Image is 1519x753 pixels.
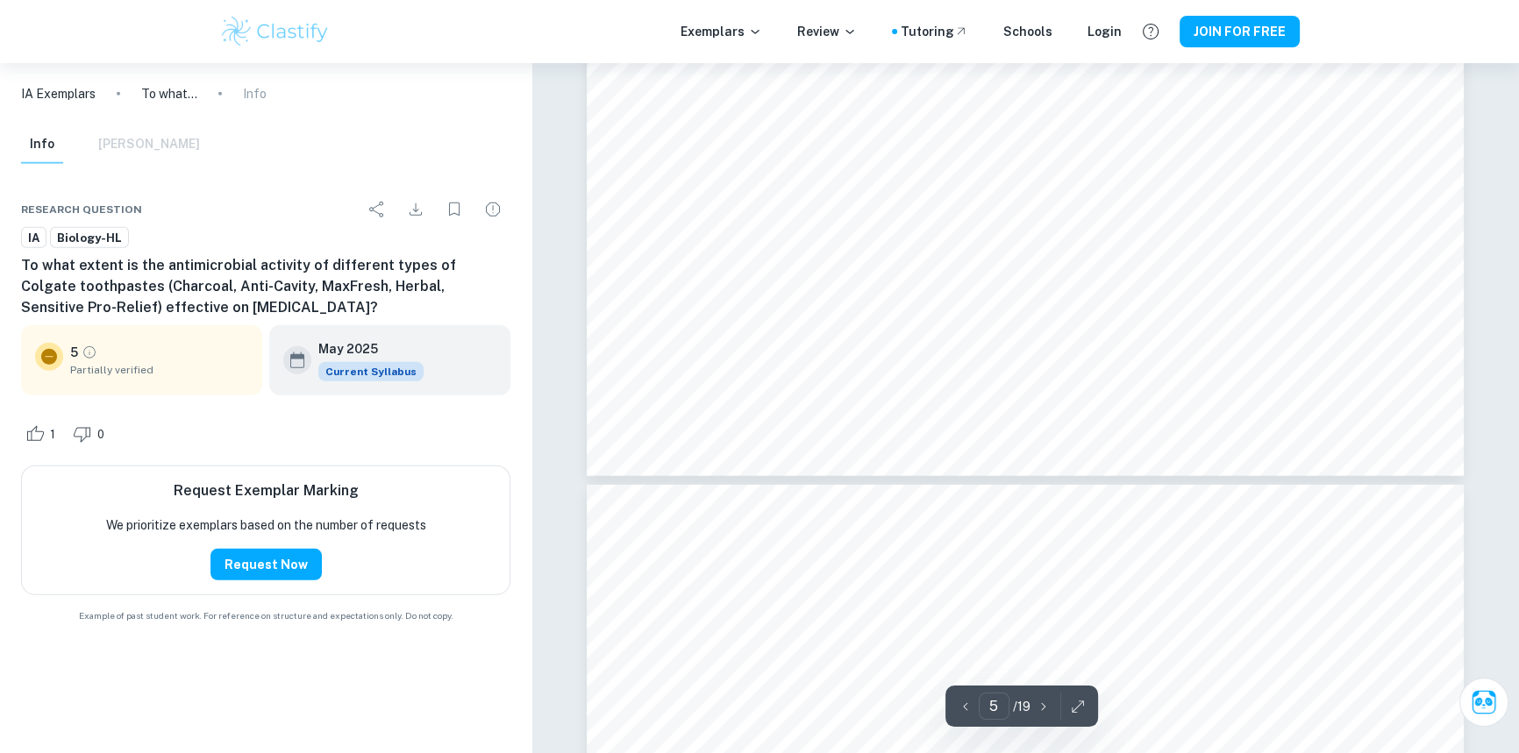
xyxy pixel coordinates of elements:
button: Info [21,125,63,164]
a: IA [21,227,46,249]
a: IA Exemplars [21,84,96,103]
span: 0 [88,426,114,444]
p: Review [797,22,857,41]
span: IA [22,230,46,247]
p: We prioritize exemplars based on the number of requests [106,515,426,535]
button: JOIN FOR FREE [1180,16,1300,47]
a: Schools [1003,22,1052,41]
img: Clastify logo [219,14,331,49]
span: 1 [40,426,65,444]
div: Share [360,192,395,227]
a: Login [1088,22,1122,41]
button: Request Now [210,549,322,580]
span: Example of past student work. For reference on structure and expectations only. Do not copy. [21,609,510,622]
button: Ask Clai [1459,678,1508,727]
div: Download [398,192,433,227]
p: Info [243,84,267,103]
div: Bookmark [437,192,472,227]
button: Help and Feedback [1136,17,1166,46]
a: Grade partially verified [82,345,97,360]
a: Biology-HL [50,227,129,249]
h6: Request Exemplar Marking [174,480,359,501]
h6: To what extent is the antimicrobial activity of different types of Colgate toothpastes (Charcoal,... [21,255,510,318]
span: Current Syllabus [318,362,424,381]
span: Research question [21,202,142,217]
p: To what extent is the antimicrobial activity of different types of Colgate toothpastes (Charcoal,... [141,84,197,103]
div: This exemplar is based on the current syllabus. Feel free to refer to it for inspiration/ideas wh... [318,362,424,381]
p: 5 [70,343,78,362]
div: Dislike [68,420,114,448]
span: Biology-HL [51,230,128,247]
div: Like [21,420,65,448]
p: Exemplars [681,22,762,41]
h6: May 2025 [318,339,410,359]
div: Report issue [475,192,510,227]
p: / 19 [1013,697,1030,716]
a: Tutoring [901,22,968,41]
span: Partially verified [70,362,248,378]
